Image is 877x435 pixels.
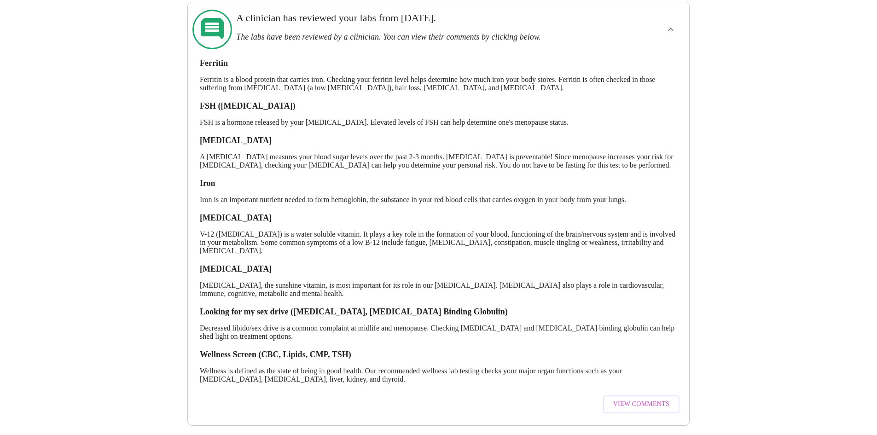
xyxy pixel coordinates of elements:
p: A [MEDICAL_DATA] measures your blood sugar levels over the past 2-3 months. [MEDICAL_DATA] is pre... [200,153,677,169]
p: Wellness is defined as the state of being in good health. Our recommended wellness lab testing ch... [200,367,677,383]
p: Decreased libido/sex drive is a common complaint at midlife and menopause. Checking [MEDICAL_DATA... [200,324,677,341]
button: View Comments [603,395,680,413]
h3: [MEDICAL_DATA] [200,136,677,145]
a: View Comments [601,391,682,418]
h3: Wellness Screen (CBC, Lipids, CMP, TSH) [200,350,677,360]
h3: FSH ([MEDICAL_DATA]) [200,101,677,111]
p: Ferritin is a blood protein that carries iron. Checking your ferritin level helps determine how m... [200,75,677,92]
h3: [MEDICAL_DATA] [200,264,677,274]
h3: Looking for my sex drive ([MEDICAL_DATA], [MEDICAL_DATA] Binding Globulin) [200,307,677,317]
h3: [MEDICAL_DATA] [200,213,677,223]
h3: Iron [200,179,677,188]
h3: The labs have been reviewed by a clinician. You can view their comments by clicking below. [236,32,592,42]
span: View Comments [613,399,669,410]
p: [MEDICAL_DATA], the sunshine vitamin, is most important for its role in our [MEDICAL_DATA]. [MEDI... [200,281,677,298]
p: V-12 ([MEDICAL_DATA]) is a water soluble vitamin. It plays a key role in the formation of your bl... [200,230,677,255]
h3: Ferritin [200,58,677,68]
h3: A clinician has reviewed your labs from [DATE]. [236,12,592,24]
p: FSH is a hormone released by your [MEDICAL_DATA]. Elevated levels of FSH can help determine one's... [200,118,677,127]
p: Iron is an important nutrient needed to form hemoglobin, the substance in your red blood cells th... [200,196,677,204]
button: show more [660,18,682,41]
